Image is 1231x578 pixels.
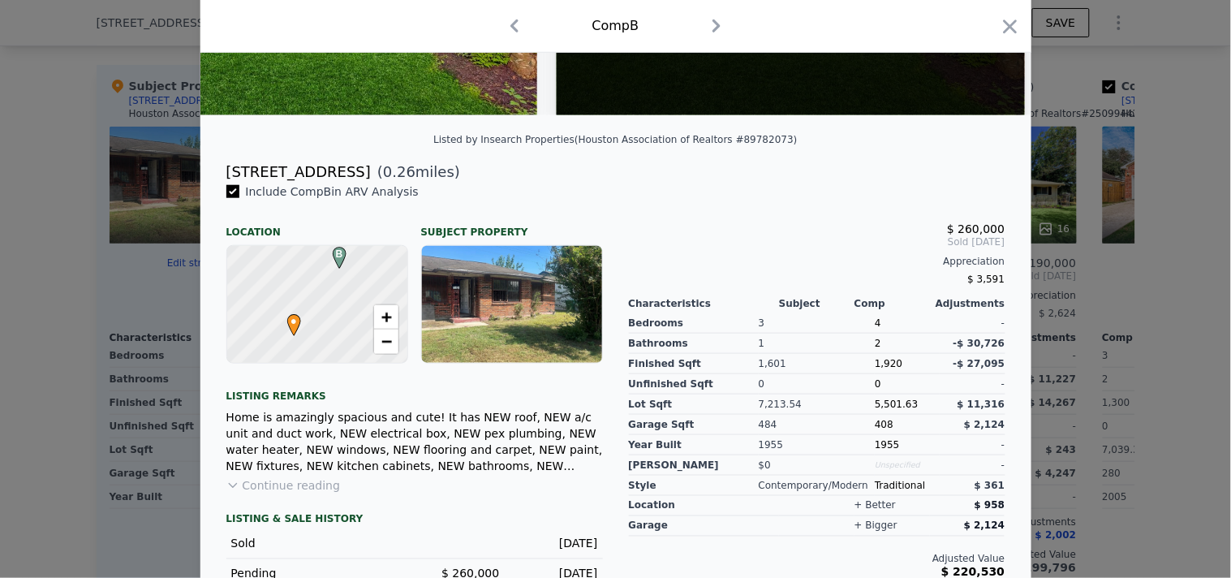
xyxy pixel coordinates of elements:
[759,334,875,354] div: 1
[953,338,1005,349] span: -$ 30,726
[875,317,881,329] span: 4
[629,455,759,476] div: [PERSON_NAME]
[374,330,398,354] a: Zoom out
[975,480,1005,491] span: $ 361
[875,334,940,354] div: 2
[759,395,875,415] div: 7,213.54
[875,399,918,410] span: 5,501.63
[854,499,896,512] div: + better
[226,409,603,474] div: Home is amazingly spacious and cute! It has NEW roof, NEW a/c unit and duct work, NEW electrical ...
[930,297,1005,310] div: Adjustments
[629,553,1005,566] div: Adjusted Value
[975,500,1005,511] span: $ 958
[629,415,759,435] div: Garage Sqft
[329,247,351,261] span: B
[283,314,293,324] div: •
[875,378,881,390] span: 0
[226,477,341,494] button: Continue reading
[759,354,875,374] div: 1,601
[759,455,875,476] div: $0
[629,476,759,496] div: Style
[374,305,398,330] a: Zoom in
[854,520,897,533] div: + bigger
[759,415,875,435] div: 484
[958,399,1005,410] span: $ 11,316
[226,377,603,403] div: Listing remarks
[629,334,759,354] div: Bathrooms
[629,395,759,415] div: Lot Sqft
[381,331,391,352] span: −
[940,455,1005,476] div: -
[629,374,759,395] div: Unfinished Sqft
[629,313,759,334] div: Bedrooms
[940,313,1005,334] div: -
[239,185,425,198] span: Include Comp B in ARV Analysis
[329,247,338,257] div: B
[629,516,780,537] div: garage
[759,313,875,334] div: 3
[629,354,759,374] div: Finished Sqft
[433,134,797,145] div: Listed by Insearch Properties (Houston Association of Realtors #89782073)
[964,520,1005,532] span: $ 2,124
[629,297,780,310] div: Characteristics
[381,307,391,327] span: +
[592,16,639,36] div: Comp B
[854,297,930,310] div: Comp
[875,476,940,496] div: Traditional
[383,163,415,180] span: 0.26
[226,161,371,183] div: [STREET_ADDRESS]
[875,435,940,455] div: 1955
[968,274,1005,285] span: $ 3,591
[421,213,603,239] div: Subject Property
[940,435,1005,455] div: -
[513,536,598,552] div: [DATE]
[947,222,1005,235] span: $ 260,000
[231,536,402,552] div: Sold
[953,358,1005,369] span: -$ 27,095
[283,309,305,334] span: •
[226,513,603,529] div: LISTING & SALE HISTORY
[629,235,1005,248] span: Sold [DATE]
[940,374,1005,395] div: -
[875,419,893,430] span: 408
[759,374,875,395] div: 0
[875,358,902,369] span: 1,920
[875,455,940,476] div: Unspecified
[759,435,875,455] div: 1955
[226,213,408,239] div: Location
[779,297,854,310] div: Subject
[629,255,1005,268] div: Appreciation
[759,476,875,496] div: Contemporary/Modern
[629,435,759,455] div: Year Built
[371,161,460,183] span: ( miles)
[629,496,780,516] div: location
[964,419,1005,430] span: $ 2,124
